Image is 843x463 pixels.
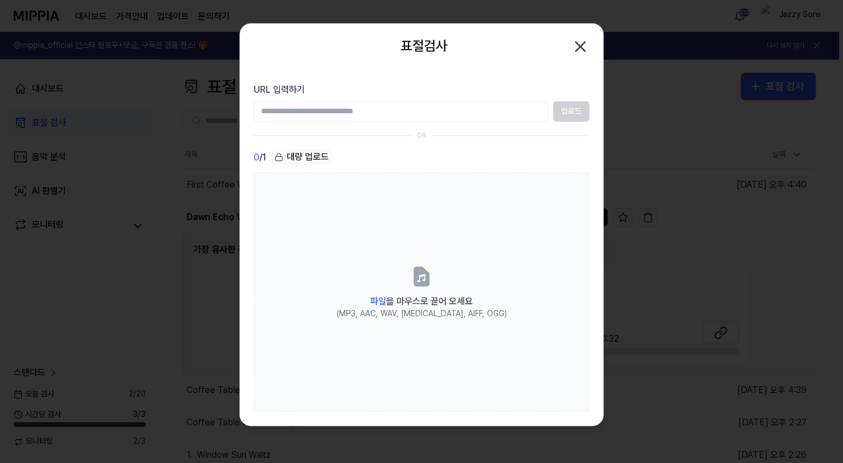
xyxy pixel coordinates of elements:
span: 을 마우스로 끌어 오세요 [370,296,473,307]
div: 대량 업로드 [271,149,332,165]
div: (MP3, AAC, WAV, [MEDICAL_DATA], AIFF, OGG) [337,308,507,320]
h2: 표절검사 [400,35,447,57]
label: URL 입력하기 [254,83,589,97]
div: / 1 [254,149,266,166]
span: 0 [254,151,259,164]
div: OR [417,131,427,140]
span: 파일 [370,296,386,307]
button: 대량 업로드 [271,149,332,166]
